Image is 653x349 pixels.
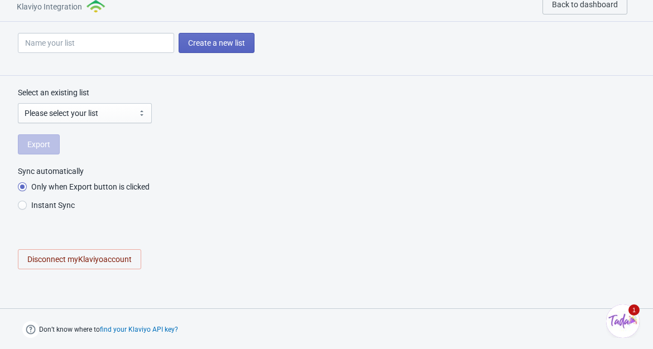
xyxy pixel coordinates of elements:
label: Select an existing list [18,87,89,98]
button: Disconnect myKlaviyoaccount [18,249,141,269]
span: Only when Export button is clicked [31,181,150,192]
button: find your Klaviyo API key? [100,326,178,333]
img: help.png [22,321,39,338]
span: Klaviyo Integration [17,1,82,12]
input: Name your list [18,33,174,53]
legend: Sync automatically [18,166,84,177]
button: Create a new list [179,33,255,53]
span: Don’t know where to [39,323,178,336]
span: Create a new list [188,38,245,47]
iframe: chat widget [606,304,642,338]
span: Disconnect my Klaviyo account [27,255,132,264]
span: Instant Sync [31,200,75,211]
